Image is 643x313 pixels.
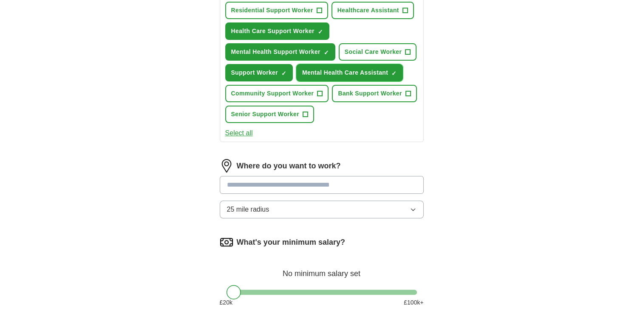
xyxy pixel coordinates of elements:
button: Support Worker✓ [225,64,293,81]
label: What's your minimum salary? [237,237,345,248]
button: Residential Support Worker [225,2,328,19]
button: Mental Health Support Worker✓ [225,43,335,61]
button: Senior Support Worker [225,106,314,123]
button: Mental Health Care Assistant✓ [296,64,403,81]
span: ✓ [324,49,329,56]
span: ✓ [318,28,323,35]
span: ✓ [391,70,397,77]
span: ✓ [281,70,286,77]
span: Senior Support Worker [231,110,299,119]
span: 25 mile radius [227,204,269,215]
img: location.png [220,159,233,173]
span: Social Care Worker [345,48,402,56]
span: Support Worker [231,68,278,77]
button: Social Care Worker [339,43,416,61]
span: Healthcare Assistant [337,6,399,15]
img: salary.png [220,235,233,249]
span: Bank Support Worker [338,89,402,98]
span: Health Care Support Worker [231,27,314,36]
button: Health Care Support Worker✓ [225,22,329,40]
span: £ 20 k [220,298,232,307]
button: Bank Support Worker [332,85,416,102]
span: Community Support Worker [231,89,314,98]
span: Mental Health Support Worker [231,48,320,56]
label: Where do you want to work? [237,160,341,172]
span: Mental Health Care Assistant [302,68,388,77]
button: 25 mile radius [220,201,424,218]
span: Residential Support Worker [231,6,313,15]
button: Select all [225,128,253,138]
button: Healthcare Assistant [331,2,414,19]
span: £ 100 k+ [404,298,423,307]
div: No minimum salary set [220,259,424,279]
button: Community Support Worker [225,85,329,102]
